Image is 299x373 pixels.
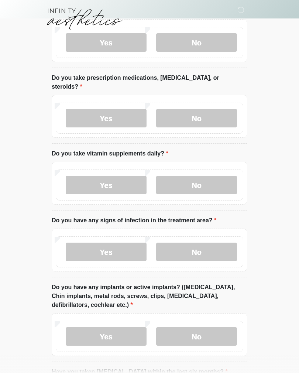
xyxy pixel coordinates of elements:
[66,327,147,346] label: Yes
[52,216,216,225] label: Do you have any signs of infection in the treatment area?
[66,176,147,194] label: Yes
[52,149,168,158] label: Do you take vitamin supplements daily?
[156,243,237,261] label: No
[156,327,237,346] label: No
[66,243,147,261] label: Yes
[44,6,124,31] img: Infinity Aesthetics Logo
[156,176,237,194] label: No
[52,283,247,309] label: Do you have any implants or active implants? ([MEDICAL_DATA], Chin implants, metal rods, screws, ...
[66,33,147,52] label: Yes
[156,33,237,52] label: No
[156,109,237,127] label: No
[52,73,247,91] label: Do you take prescription medications, [MEDICAL_DATA], or steroids?
[66,109,147,127] label: Yes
